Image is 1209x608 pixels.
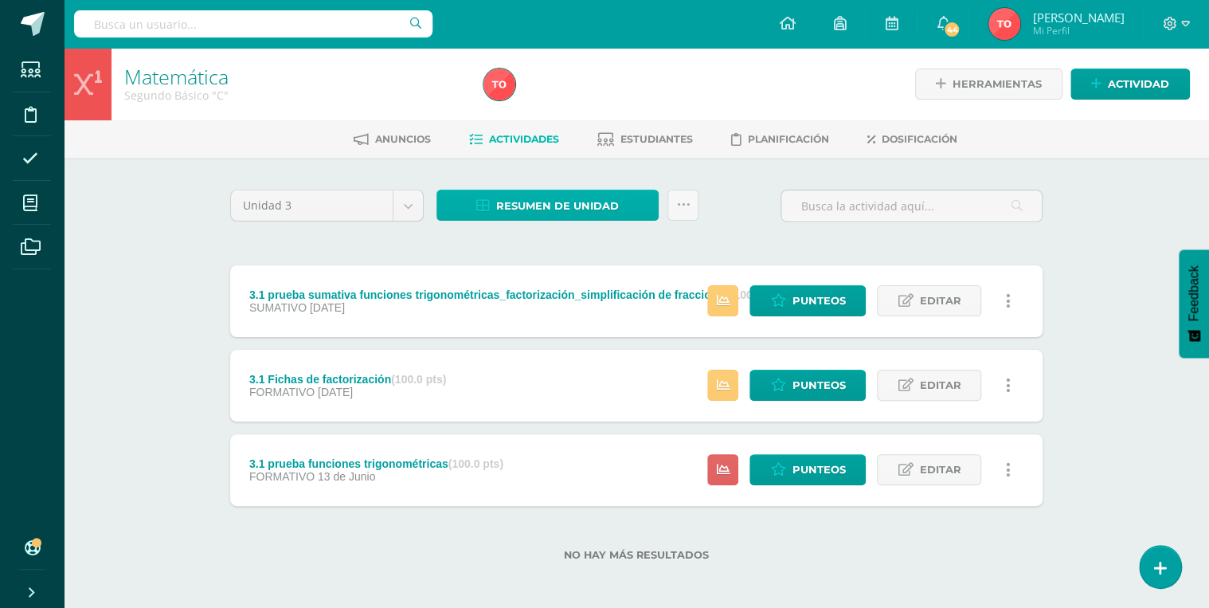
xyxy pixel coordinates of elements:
span: [PERSON_NAME] [1032,10,1124,25]
a: Herramientas [915,69,1062,100]
span: [DATE] [318,386,353,398]
a: Anuncios [354,127,431,152]
span: 13 de Junio [318,470,375,483]
span: Estudiantes [620,133,693,145]
strong: (100.0 pts) [448,457,503,470]
div: 3.1 prueba funciones trigonométricas [249,457,503,470]
span: Dosificación [882,133,957,145]
a: Actividad [1070,69,1190,100]
span: 44 [943,21,961,38]
a: Resumen de unidad [436,190,659,221]
a: Unidad 3 [231,190,423,221]
h1: Matemática [124,65,464,88]
img: ee555c8c968eea5bde0abcdfcbd02b94.png [483,69,515,100]
span: Feedback [1187,265,1201,321]
span: Mi Perfil [1032,24,1124,37]
label: No hay más resultados [230,549,1043,561]
span: Editar [919,455,961,484]
span: Herramientas [953,69,1042,99]
span: Unidad 3 [243,190,381,221]
input: Busca la actividad aquí... [781,190,1042,222]
a: Punteos [749,370,866,401]
strong: (100.0 pts) [391,373,446,386]
div: 3.1 Fichas de factorización [249,373,446,386]
span: Punteos [792,455,845,484]
span: SUMATIVO [249,301,307,314]
div: 3.1 prueba sumativa funciones trigonométricas_factorización_simplificación de fracciones [249,288,785,301]
span: FORMATIVO [249,386,315,398]
a: Actividades [469,127,559,152]
span: FORMATIVO [249,470,315,483]
a: Planificación [731,127,829,152]
span: Punteos [792,286,845,316]
span: Punteos [792,371,845,400]
input: Busca un usuario... [74,10,432,37]
a: Punteos [749,285,866,316]
span: Resumen de unidad [496,191,619,221]
span: Editar [919,286,961,316]
button: Feedback - Mostrar encuesta [1179,249,1209,358]
span: Planificación [748,133,829,145]
span: Actividades [489,133,559,145]
a: Matemática [124,63,229,90]
span: Anuncios [375,133,431,145]
span: Actividad [1108,69,1169,99]
img: ee555c8c968eea5bde0abcdfcbd02b94.png [988,8,1020,40]
span: Editar [919,371,961,400]
a: Dosificación [867,127,957,152]
span: [DATE] [310,301,345,314]
div: Segundo Básico 'C' [124,88,464,103]
a: Estudiantes [597,127,693,152]
a: Punteos [749,454,866,485]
